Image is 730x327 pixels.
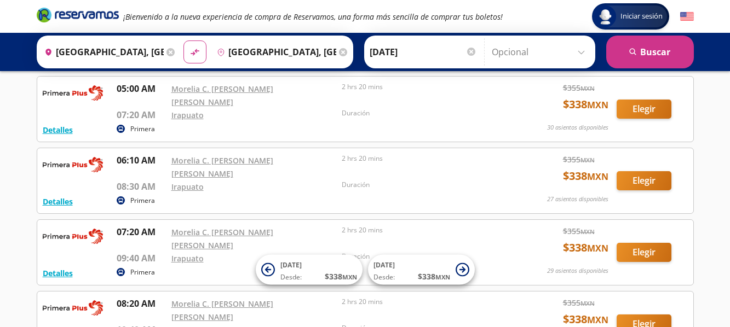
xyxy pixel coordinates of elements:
a: Morelia C. [PERSON_NAME] [PERSON_NAME] [171,227,273,250]
small: MXN [587,314,608,326]
small: MXN [587,242,608,254]
span: [DATE] [373,260,395,270]
button: Buscar [606,36,694,68]
em: ¡Bienvenido a la nueva experiencia de compra de Reservamos, una forma más sencilla de comprar tus... [123,11,503,22]
span: $ 355 [563,82,595,94]
p: 06:10 AM [117,154,166,167]
span: $ 355 [563,154,595,165]
span: Desde: [373,272,395,282]
p: 09:40 AM [117,252,166,265]
p: 30 asientos disponibles [547,123,608,132]
button: Elegir [617,100,671,119]
p: Primera [130,124,155,134]
small: MXN [580,84,595,92]
p: Primera [130,196,155,206]
p: Duración [342,108,507,118]
a: Morelia C. [PERSON_NAME] [PERSON_NAME] [171,299,273,322]
input: Buscar Origen [40,38,164,66]
p: 2 hrs 20 mins [342,82,507,92]
a: Morelia C. [PERSON_NAME] [PERSON_NAME] [171,155,273,179]
p: 07:20 AM [117,225,166,238]
a: Morelia C. [PERSON_NAME] [PERSON_NAME] [171,84,273,107]
img: RESERVAMOS [43,154,103,176]
a: Irapuato [171,182,204,192]
span: Desde: [280,272,302,282]
a: Irapuato [171,110,204,120]
span: $ 355 [563,225,595,237]
input: Elegir Fecha [370,38,477,66]
small: MXN [342,273,357,281]
p: 08:30 AM [117,180,166,193]
span: $ 338 [563,168,608,184]
button: Detalles [43,124,73,136]
p: 27 asientos disponibles [547,195,608,204]
button: Elegir [617,243,671,262]
input: Opcional [492,38,590,66]
p: Primera [130,267,155,277]
span: Iniciar sesión [616,11,667,22]
small: MXN [587,99,608,111]
p: Duración [342,252,507,261]
button: [DATE]Desde:$338MXN [368,255,475,285]
input: Buscar Destino [212,38,336,66]
span: $ 338 [418,271,450,282]
small: MXN [580,227,595,236]
small: MXN [435,273,450,281]
button: English [680,10,694,24]
button: Detalles [43,267,73,279]
small: MXN [580,156,595,164]
button: Detalles [43,196,73,207]
span: $ 338 [563,96,608,113]
span: $ 355 [563,297,595,308]
a: Brand Logo [37,7,119,26]
p: Duración [342,180,507,190]
span: $ 338 [325,271,357,282]
p: 05:00 AM [117,82,166,95]
button: Elegir [617,171,671,190]
p: 08:20 AM [117,297,166,310]
p: 2 hrs 20 mins [342,154,507,163]
img: RESERVAMOS [43,82,103,104]
a: Irapuato [171,253,204,264]
small: MXN [580,299,595,307]
small: MXN [587,171,608,183]
img: RESERVAMOS [43,225,103,247]
img: RESERVAMOS [43,297,103,319]
p: 2 hrs 20 mins [342,297,507,307]
p: 07:20 AM [117,108,166,121]
p: 29 asientos disponibles [547,266,608,276]
span: $ 338 [563,240,608,256]
p: 2 hrs 20 mins [342,225,507,235]
i: Brand Logo [37,7,119,23]
span: [DATE] [280,260,302,270]
button: [DATE]Desde:$338MXN [256,255,363,285]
